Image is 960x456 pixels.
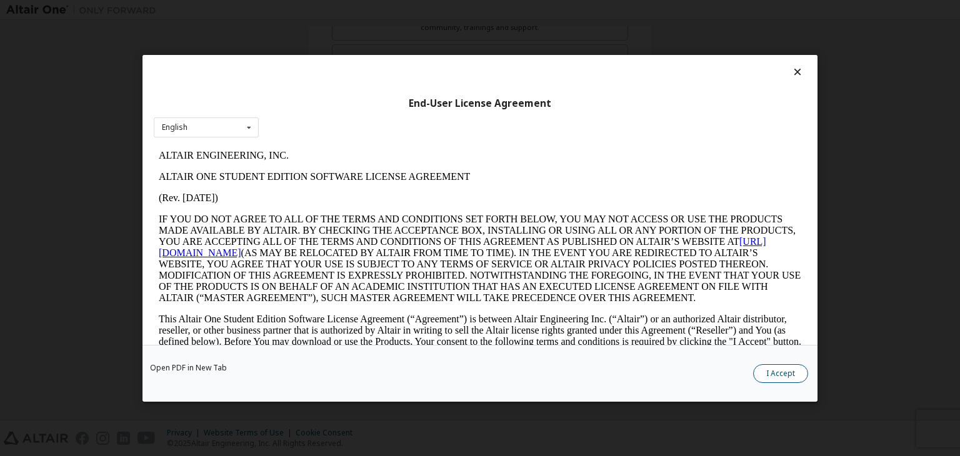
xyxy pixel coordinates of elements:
p: ALTAIR ENGINEERING, INC. [5,5,647,16]
p: ALTAIR ONE STUDENT EDITION SOFTWARE LICENSE AGREEMENT [5,26,647,37]
p: This Altair One Student Edition Software License Agreement (“Agreement”) is between Altair Engine... [5,169,647,214]
a: [URL][DOMAIN_NAME] [5,91,612,113]
div: English [162,124,187,131]
p: IF YOU DO NOT AGREE TO ALL OF THE TERMS AND CONDITIONS SET FORTH BELOW, YOU MAY NOT ACCESS OR USE... [5,69,647,159]
div: End-User License Agreement [154,97,806,109]
a: Open PDF in New Tab [150,364,227,372]
p: (Rev. [DATE]) [5,47,647,59]
button: I Accept [753,364,808,383]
